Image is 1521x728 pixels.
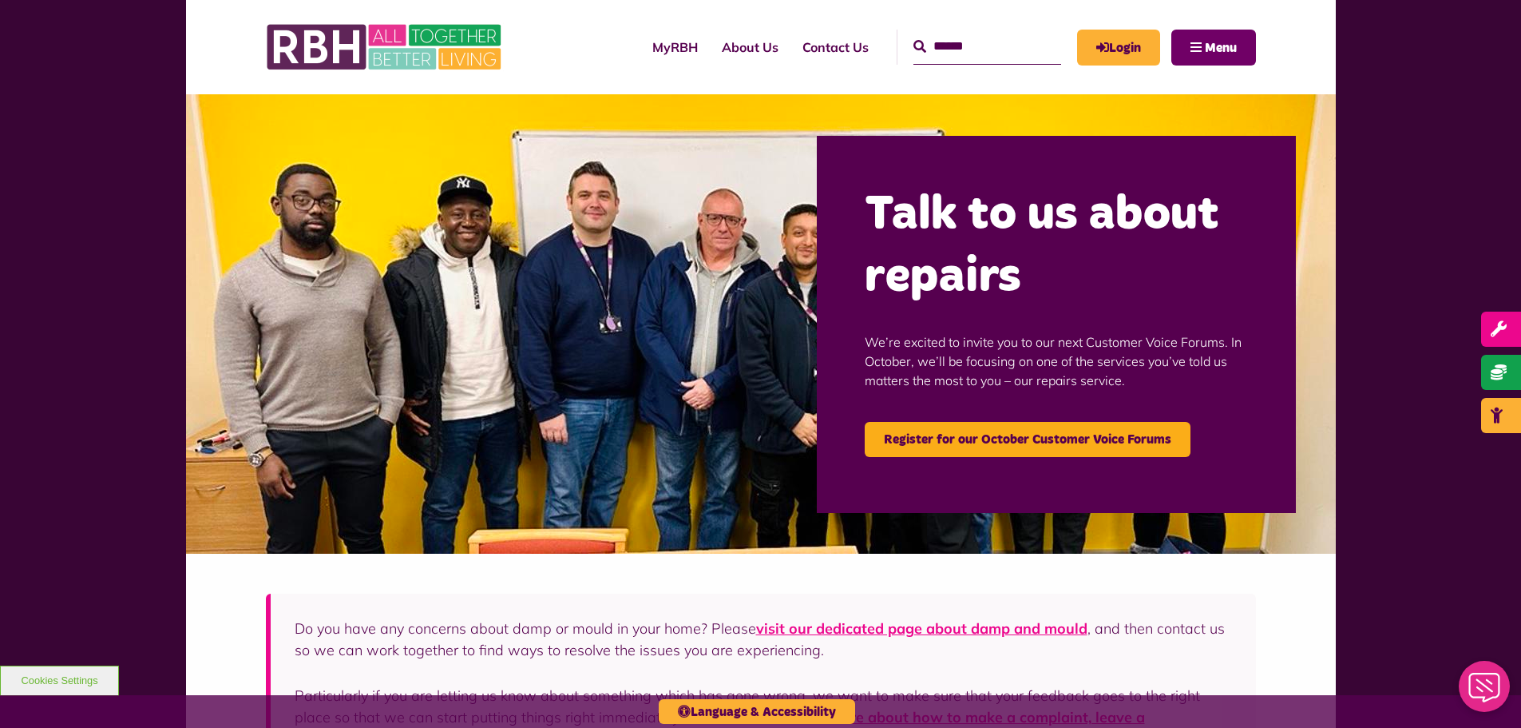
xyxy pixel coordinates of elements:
img: RBH [266,16,505,78]
h2: Talk to us about repairs [865,184,1248,308]
a: Contact Us [790,26,881,69]
img: Group photo of customers and colleagues at the Lighthouse Project [186,94,1336,554]
a: About Us [710,26,790,69]
a: MyRBH [640,26,710,69]
p: We’re excited to invite you to our next Customer Voice Forums. In October, we’ll be focusing on o... [865,308,1248,414]
a: MyRBH [1077,30,1160,66]
span: Menu [1205,42,1237,54]
a: Register for our October Customer Voice Forums - open in a new tab [865,422,1190,457]
button: Language & Accessibility [659,699,855,724]
input: Search [913,30,1061,64]
p: Do you have any concerns about damp or mould in your home? Please , and then contact us so we can... [295,618,1232,661]
a: visit our dedicated page about damp and mould [756,619,1087,638]
iframe: Netcall Web Assistant for live chat [1449,656,1521,728]
button: Navigation [1171,30,1256,66]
